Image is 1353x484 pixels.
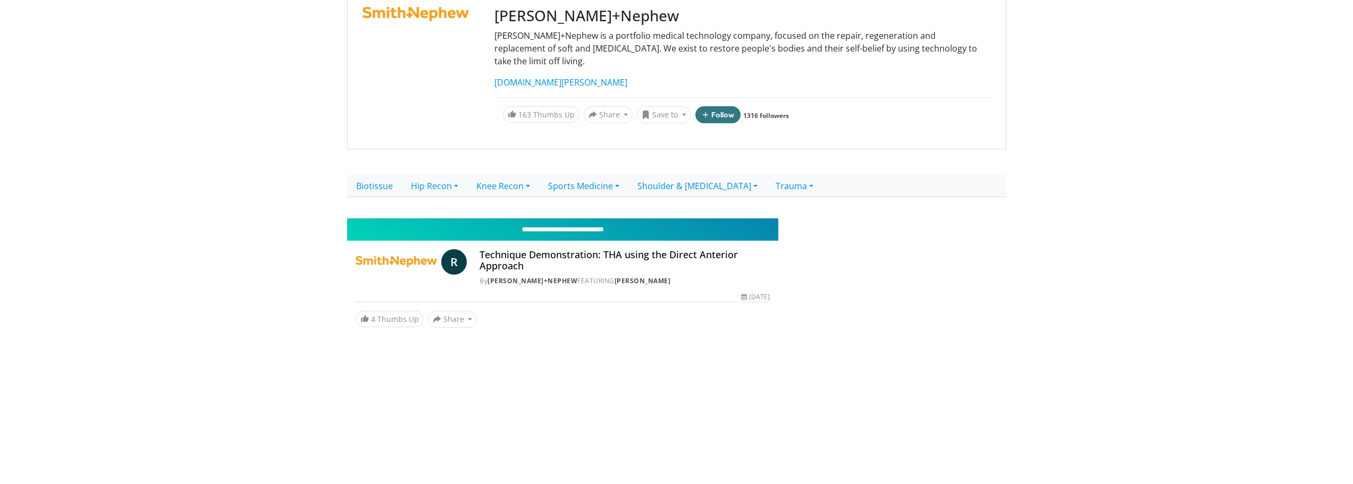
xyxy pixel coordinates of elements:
a: Sports Medicine [539,175,628,197]
a: Biotissue [347,175,402,197]
button: Share [428,311,477,328]
a: 1316 followers [743,111,789,120]
div: By FEATURING [480,276,770,286]
img: Smith+Nephew [356,249,438,275]
span: 163 [518,109,531,120]
a: [DOMAIN_NAME][PERSON_NAME] [494,77,627,88]
a: R [441,249,467,275]
p: [PERSON_NAME]+Nephew is a portfolio medical technology company, focused on the repair, regenerati... [494,29,991,67]
h4: Technique Demonstration: THA using the Direct Anterior Approach [480,249,770,272]
div: [DATE] [741,292,770,302]
span: 4 [371,314,375,324]
h3: [PERSON_NAME]+Nephew [494,7,991,25]
a: 4 Thumbs Up [356,311,424,327]
a: [PERSON_NAME] [615,276,671,285]
a: Shoulder & [MEDICAL_DATA] [628,175,767,197]
a: Trauma [767,175,822,197]
a: 163 Thumbs Up [503,106,579,123]
button: Share [584,106,633,123]
a: Knee Recon [467,175,539,197]
button: Follow [695,106,741,123]
button: Save to [637,106,691,123]
a: Hip Recon [402,175,467,197]
a: [PERSON_NAME]+Nephew [488,276,577,285]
